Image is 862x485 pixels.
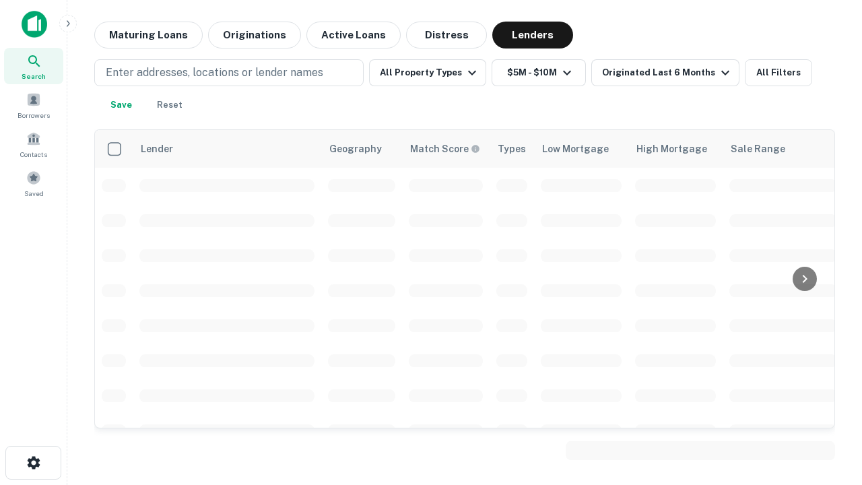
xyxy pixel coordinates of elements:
div: Geography [329,141,382,157]
button: Maturing Loans [94,22,203,48]
button: Reset [148,92,191,119]
a: Contacts [4,126,63,162]
div: Lender [141,141,173,157]
div: High Mortgage [636,141,707,157]
h6: Match Score [410,141,477,156]
button: All Property Types [369,59,486,86]
button: Active Loans [306,22,401,48]
th: Sale Range [723,130,844,168]
button: Save your search to get updates of matches that match your search criteria. [100,92,143,119]
button: Enter addresses, locations or lender names [94,59,364,86]
button: Originated Last 6 Months [591,59,739,86]
button: Distress [406,22,487,48]
th: Low Mortgage [534,130,628,168]
button: All Filters [745,59,812,86]
th: Lender [133,130,321,168]
div: Low Mortgage [542,141,609,157]
span: Contacts [20,149,47,160]
p: Enter addresses, locations or lender names [106,65,323,81]
iframe: Chat Widget [795,377,862,442]
th: Capitalize uses an advanced AI algorithm to match your search with the best lender. The match sco... [402,130,490,168]
th: Types [490,130,534,168]
div: Sale Range [731,141,785,157]
th: Geography [321,130,402,168]
span: Search [22,71,46,82]
button: Originations [208,22,301,48]
a: Borrowers [4,87,63,123]
button: Lenders [492,22,573,48]
span: Saved [24,188,44,199]
button: $5M - $10M [492,59,586,86]
div: Capitalize uses an advanced AI algorithm to match your search with the best lender. The match sco... [410,141,480,156]
th: High Mortgage [628,130,723,168]
img: capitalize-icon.png [22,11,47,38]
a: Search [4,48,63,84]
div: Originated Last 6 Months [602,65,733,81]
span: Borrowers [18,110,50,121]
div: Types [498,141,526,157]
a: Saved [4,165,63,201]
